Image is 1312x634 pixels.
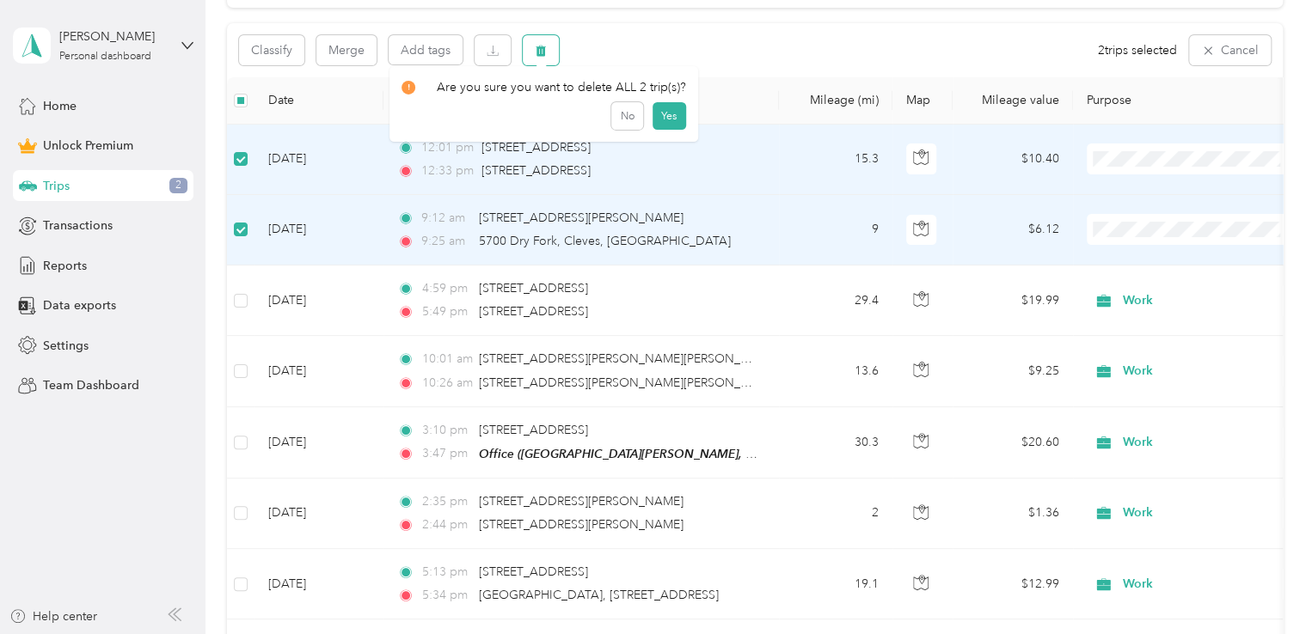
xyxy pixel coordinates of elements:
[43,177,70,195] span: Trips
[383,77,779,125] th: Locations
[9,607,97,625] button: Help center
[953,549,1073,619] td: $12.99
[1123,362,1280,381] span: Work
[421,302,470,321] span: 5:49 pm
[421,444,470,463] span: 3:47 pm
[953,407,1073,479] td: $20.60
[779,479,892,549] td: 2
[953,77,1073,125] th: Mileage value
[953,195,1073,265] td: $6.12
[43,137,133,155] span: Unlock Premium
[779,125,892,195] td: 15.3
[479,447,1251,461] span: Office ([GEOGRAPHIC_DATA][PERSON_NAME], [GEOGRAPHIC_DATA], [GEOGRAPHIC_DATA], [GEOGRAPHIC_DATA], ...
[953,265,1073,336] td: $19.99
[316,35,377,65] button: Merge
[421,350,470,369] span: 10:01 am
[479,351,842,366] span: [STREET_ADDRESS][PERSON_NAME][PERSON_NAME][US_STATE]
[389,35,463,64] button: Add tags
[421,586,470,605] span: 5:34 pm
[254,77,383,125] th: Date
[254,407,383,479] td: [DATE]
[1098,41,1177,59] span: 2 trips selected
[779,407,892,479] td: 30.3
[1189,35,1271,65] button: Cancel
[953,336,1073,406] td: $9.25
[479,494,684,509] span: [STREET_ADDRESS][PERSON_NAME]
[479,375,842,390] span: [STREET_ADDRESS][PERSON_NAME][PERSON_NAME][US_STATE]
[421,232,470,251] span: 9:25 am
[652,102,685,130] button: Yes
[611,102,643,130] button: No
[479,564,588,579] span: [STREET_ADDRESS]
[479,281,588,296] span: [STREET_ADDRESS]
[479,234,731,248] span: 5700 Dry Fork, Cleves, [GEOGRAPHIC_DATA]
[59,27,167,46] div: [PERSON_NAME]
[421,492,470,511] span: 2:35 pm
[953,479,1073,549] td: $1.36
[421,162,474,180] span: 12:33 pm
[254,336,383,406] td: [DATE]
[421,563,470,582] span: 5:13 pm
[1123,575,1280,594] span: Work
[479,423,588,437] span: [STREET_ADDRESS]
[254,549,383,619] td: [DATE]
[43,376,139,394] span: Team Dashboard
[421,421,470,440] span: 3:10 pm
[169,178,187,193] span: 2
[1123,291,1280,310] span: Work
[421,138,474,157] span: 12:01 pm
[481,140,591,155] span: [STREET_ADDRESS]
[43,337,89,355] span: Settings
[402,78,686,96] div: Are you sure you want to delete ALL 2 trip(s)?
[481,163,591,178] span: [STREET_ADDRESS]
[1216,538,1312,634] iframe: Everlance-gr Chat Button Frame
[43,296,116,314] span: Data exports
[892,77,953,125] th: Map
[43,257,87,275] span: Reports
[421,374,470,393] span: 10:26 am
[43,97,77,115] span: Home
[421,209,470,228] span: 9:12 am
[953,125,1073,195] td: $10.40
[254,265,383,336] td: [DATE]
[43,216,113,235] span: Transactions
[479,588,719,602] span: [GEOGRAPHIC_DATA], [STREET_ADDRESS]
[1123,503,1280,522] span: Work
[1123,433,1280,452] span: Work
[479,517,684,532] span: [STREET_ADDRESS][PERSON_NAME]
[779,195,892,265] td: 9
[479,304,588,319] span: [STREET_ADDRESS]
[479,210,684,225] span: [STREET_ADDRESS][PERSON_NAME]
[779,549,892,619] td: 19.1
[254,479,383,549] td: [DATE]
[59,52,151,62] div: Personal dashboard
[779,336,892,406] td: 13.6
[254,195,383,265] td: [DATE]
[779,77,892,125] th: Mileage (mi)
[779,265,892,336] td: 29.4
[254,125,383,195] td: [DATE]
[421,279,470,298] span: 4:59 pm
[421,515,470,534] span: 2:44 pm
[239,35,304,65] button: Classify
